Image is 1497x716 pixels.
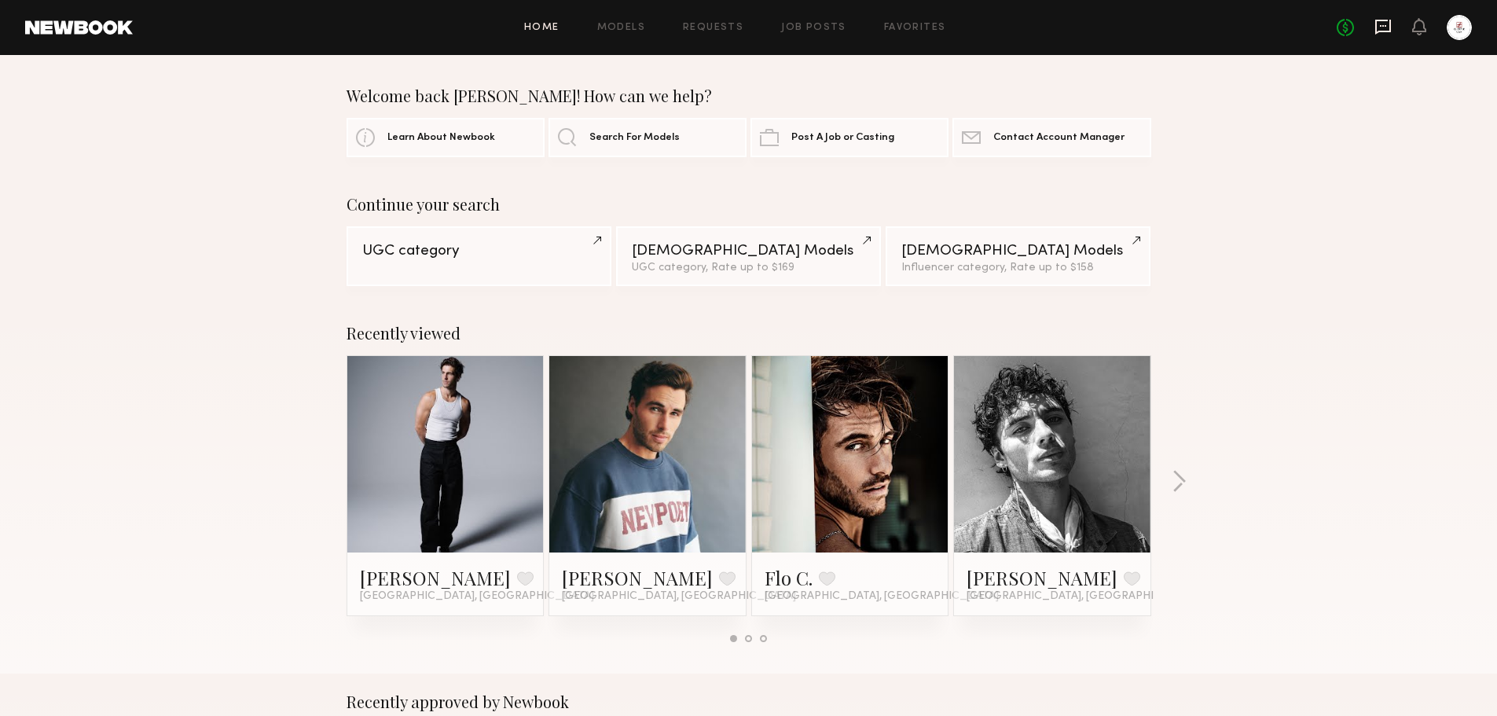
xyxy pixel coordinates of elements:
span: Search For Models [589,133,680,143]
a: [DEMOGRAPHIC_DATA] ModelsUGC category, Rate up to $169 [616,226,881,286]
a: Learn About Newbook [347,118,545,157]
div: Recently approved by Newbook [347,692,1151,711]
a: [DEMOGRAPHIC_DATA] ModelsInfluencer category, Rate up to $158 [886,226,1150,286]
a: Home [524,23,560,33]
span: Contact Account Manager [993,133,1125,143]
div: UGC category, Rate up to $169 [632,263,865,274]
span: [GEOGRAPHIC_DATA], [GEOGRAPHIC_DATA] [562,590,796,603]
div: Influencer category, Rate up to $158 [901,263,1135,274]
div: Welcome back [PERSON_NAME]! How can we help? [347,86,1151,105]
div: UGC category [362,244,596,259]
div: Continue your search [347,195,1151,214]
a: [PERSON_NAME] [967,565,1117,590]
a: Contact Account Manager [952,118,1150,157]
a: Models [597,23,645,33]
div: Recently viewed [347,324,1151,343]
a: Job Posts [781,23,846,33]
span: Post A Job or Casting [791,133,894,143]
a: Requests [683,23,743,33]
span: [GEOGRAPHIC_DATA], [GEOGRAPHIC_DATA] [765,590,999,603]
a: [PERSON_NAME] [360,565,511,590]
span: Learn About Newbook [387,133,495,143]
a: Favorites [884,23,946,33]
a: Flo C. [765,565,813,590]
a: Post A Job or Casting [750,118,948,157]
div: [DEMOGRAPHIC_DATA] Models [901,244,1135,259]
a: [PERSON_NAME] [562,565,713,590]
div: [DEMOGRAPHIC_DATA] Models [632,244,865,259]
a: UGC category [347,226,611,286]
a: Search For Models [549,118,747,157]
span: [GEOGRAPHIC_DATA], [GEOGRAPHIC_DATA] [360,590,594,603]
span: [GEOGRAPHIC_DATA], [GEOGRAPHIC_DATA] [967,590,1201,603]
